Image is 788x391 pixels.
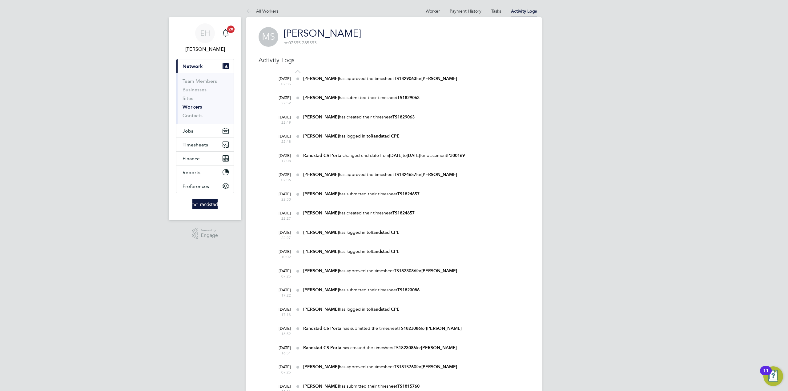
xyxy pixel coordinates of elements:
b: Randstad CPE [371,230,400,235]
div: [DATE] [266,246,291,259]
div: has submitted their timesheet [303,95,529,101]
span: 07:25 [266,370,291,375]
span: 10:02 [266,254,291,259]
b: P300169 [447,153,465,158]
span: 22:30 [266,197,291,202]
a: Businesses [183,87,207,93]
b: TS1823086 [397,287,420,293]
h3: Activity Logs [259,56,529,64]
b: [PERSON_NAME] [303,114,339,120]
a: Tasks [491,8,501,14]
div: has logged in to [303,229,529,235]
div: [DATE] [266,304,291,317]
div: [DATE] [266,189,291,201]
button: Network [176,59,234,73]
b: [PERSON_NAME] [303,95,339,100]
b: TS1829063 [394,76,416,81]
b: [DATE] [389,153,403,158]
a: Workers [183,104,202,110]
div: [DATE] [266,112,291,125]
div: changed end date from to for placement [303,153,529,158]
div: [DATE] [266,208,291,221]
b: Randstad CPE [371,134,400,139]
b: TS1824657 [397,191,420,197]
span: Timesheets [183,142,208,148]
span: Jobs [183,128,193,134]
a: All Workers [246,8,278,14]
b: [PERSON_NAME] [303,249,339,254]
button: Preferences [176,179,234,193]
b: [PERSON_NAME] [303,172,339,177]
div: has submitted their timesheet [303,287,529,293]
b: [DATE] [407,153,420,158]
b: TS1829063 [397,95,420,100]
div: [DATE] [266,73,291,86]
button: Jobs [176,124,234,138]
span: MS [259,27,278,47]
a: Go to home page [176,199,234,209]
div: 11 [763,371,769,379]
span: 17:08 [266,158,291,163]
a: 20 [219,23,232,43]
div: has submitted their timesheet [303,383,529,389]
div: [DATE] [266,285,291,297]
span: Preferences [183,183,209,189]
div: has submitted their timesheet [303,191,529,197]
a: Sites [183,95,193,101]
b: [PERSON_NAME] [303,384,339,389]
b: [PERSON_NAME] [303,134,339,139]
div: [DATE] [266,150,291,163]
span: 22:49 [266,120,291,125]
div: [DATE] [266,92,291,105]
a: Worker [426,8,440,14]
div: [DATE] [266,323,291,336]
b: TS1815760 [394,364,416,369]
b: Randstad CS Portal [303,326,343,331]
b: [PERSON_NAME] [303,307,339,312]
span: 07:25 [266,274,291,279]
div: [DATE] [266,169,291,182]
span: 17:22 [266,293,291,298]
span: Network [183,63,203,69]
b: [PERSON_NAME] [421,364,457,369]
b: TS1824657 [394,172,416,177]
b: Randstad CS Portal [303,153,343,158]
a: [PERSON_NAME] [283,27,361,39]
span: 20 [227,26,235,33]
b: Randstad CS Portal [303,345,343,350]
div: [DATE] [266,227,291,240]
span: 22:27 [266,216,291,221]
a: Activity Logs [511,9,537,14]
b: Randstad CPE [371,249,400,254]
b: [PERSON_NAME] [303,230,339,235]
span: 22:48 [266,139,291,144]
div: has created their timesheet [303,114,529,120]
span: m: [283,40,288,46]
div: has approved the timesheet for [303,76,529,82]
b: [PERSON_NAME] [426,326,462,331]
div: has submitted the timesheet for [303,325,529,331]
div: [DATE] [266,342,291,355]
a: Powered byEngage [192,228,218,239]
span: 17:13 [266,312,291,317]
div: has logged in to [303,249,529,254]
img: randstad-logo-retina.png [192,199,218,209]
div: has created the timesheet for [303,345,529,351]
div: Network [176,73,234,124]
span: 22:52 [266,101,291,106]
span: Powered by [201,228,218,233]
button: Open Resource Center, 11 new notifications [763,366,783,386]
a: Payment History [450,8,481,14]
button: Reports [176,166,234,179]
span: 16:52 [266,331,291,336]
b: TS1823086 [394,345,416,350]
button: Finance [176,152,234,165]
b: [PERSON_NAME] [303,210,339,216]
a: Contacts [183,113,203,118]
b: [PERSON_NAME] [303,191,339,197]
div: has approved the timesheet for [303,268,529,274]
span: Reports [183,170,200,175]
b: [PERSON_NAME] [303,76,339,81]
b: [PERSON_NAME] [303,287,339,293]
div: has logged in to [303,133,529,139]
